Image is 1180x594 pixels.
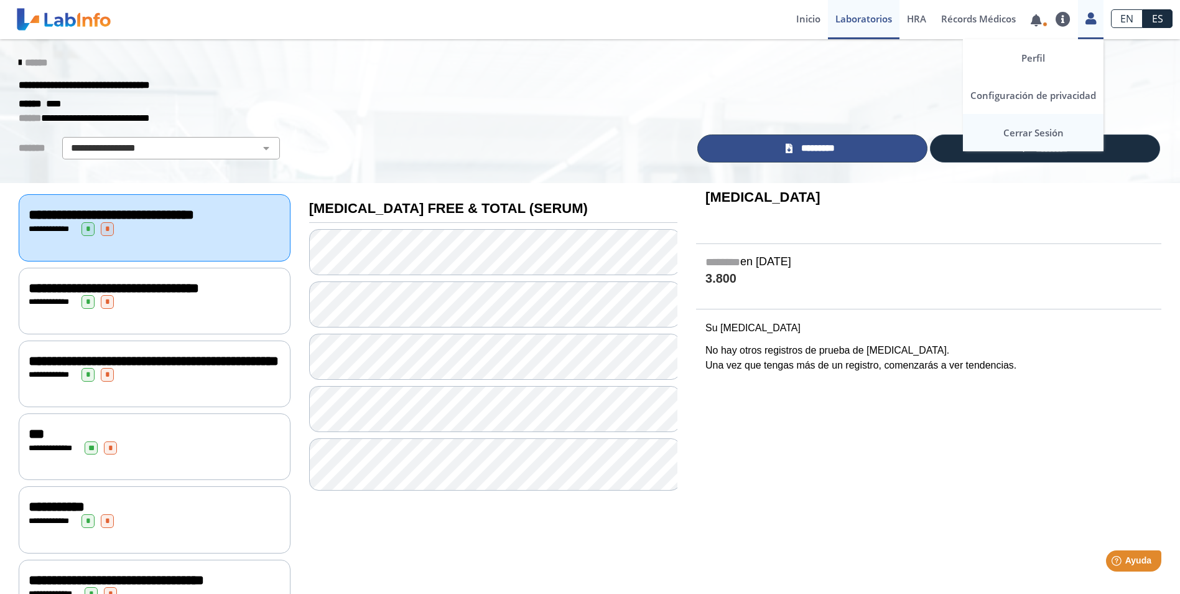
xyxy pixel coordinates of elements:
[907,12,926,25] span: HRA
[963,77,1103,114] a: Configuración de privacidad
[963,114,1103,151] a: Cerrar Sesión
[1143,9,1173,28] a: ES
[705,255,1152,270] h5: en [DATE]
[705,321,1152,336] p: Su [MEDICAL_DATA]
[309,200,588,216] b: [MEDICAL_DATA] FREE & TOTAL (SERUM)
[705,343,1152,373] p: No hay otros registros de prueba de [MEDICAL_DATA]. Una vez que tengas más de un registro, comenz...
[705,271,1152,287] h4: 3.800
[963,39,1103,77] a: Perfil
[705,189,820,205] b: [MEDICAL_DATA]
[1111,9,1143,28] a: EN
[1069,545,1166,580] iframe: Help widget launcher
